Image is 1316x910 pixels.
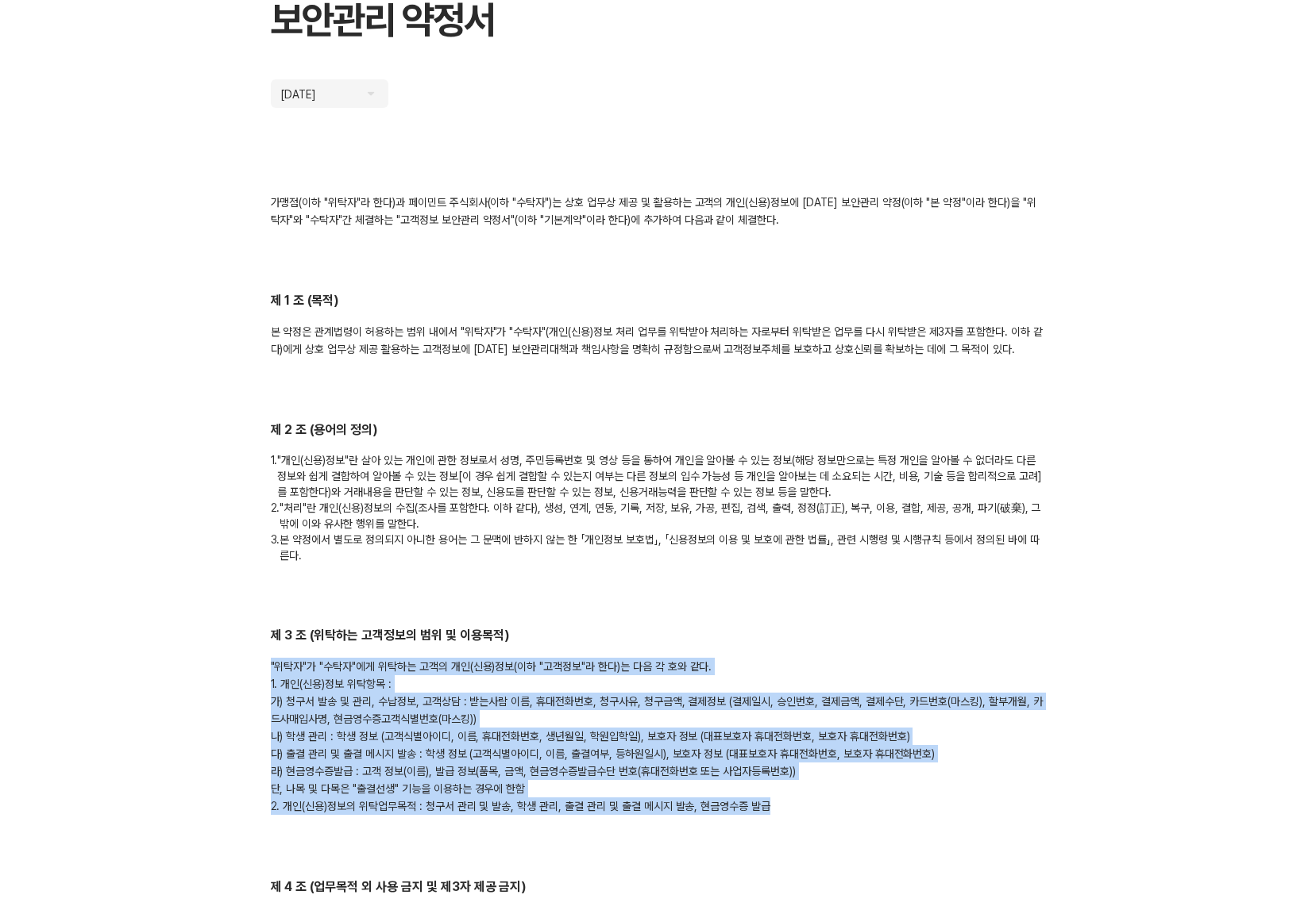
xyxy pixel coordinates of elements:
[271,500,1046,532] p: "처리"란 개인(신용)정보의 수집(조사를 포함한다. 이하 같다), 생성, 연계, 연동, 기록, 저장, 보유, 가공, 편집, 검색, 출력, 정정(訂正), 복구, 이용, 결합, ...
[271,452,1046,500] p: "개인(신용)정보"란 살아 있는 개인에 관한 정보로서 성명, 주민등록번호 및 영상 등을 통하여 개인을 알아볼 수 있는 정보(해당 정보만으로는 특정 개인을 알아볼 수 없더라도 ...
[271,658,1046,815] div: "위탁자"가 "수탁자"에게 위탁하는 고객의 개인(신용)정보(이하 "고객정보"라 한다)는 다음 각 호와 같다. 1. 개인(신용)정보 위탁항목 : 가) 청구서 발송 및 관리, 수...
[271,452,278,500] span: 1.
[271,194,1046,228] div: 가맹점(이하 "위탁자"라 한다)과 페이민트 주식회사(이하 "수탁자")는 상호 업무상 제공 및 활용하는 고객의 개인(신용)정보에 [DATE] 보안관리 약정(이하 "본 약정"이라...
[271,627,1046,645] h2: 제 3 조 (위탁하는 고객정보의 범위 및 이용목적)
[271,878,1046,897] h2: 제 4 조 (업무목적 외 사용 금지 및 제3자 제공 금지)
[271,532,280,563] span: 3.
[271,292,1046,310] h2: 제 1 조 (목적)
[271,421,1046,440] h2: 제 2 조 (용어의 정의)
[271,323,1046,358] div: 본 약정은 관계법령이 허용하는 범위 내에서 "위탁자"가 "수탁자"(개인(신용)정보 처리 업무를 위탁받아 처리하는 자로부터 위탁받은 업무를 다시 위탁받은 제3자를 포함한다. 이...
[271,532,1046,563] p: 본 약정에서 별도로 정의되지 아니한 용어는 그 문맥에 반하지 않는 한 「개인정보 보호법」, 「신용정보의 이용 및 보호에 관한 법률」, 관련 시행령 및 시행규칙 등에서 정의된 ...
[271,500,280,532] span: 2.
